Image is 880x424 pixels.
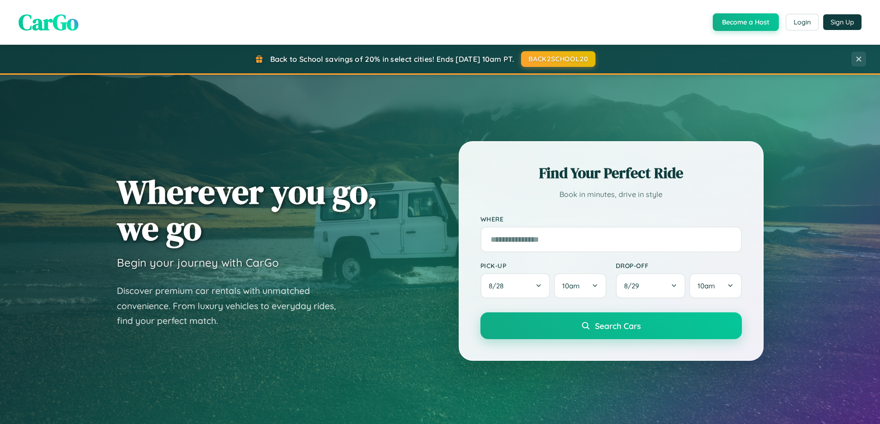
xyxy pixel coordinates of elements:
h1: Wherever you go, we go [117,173,377,246]
span: 10am [562,281,580,290]
span: 8 / 29 [624,281,643,290]
button: 8/28 [480,273,551,299]
button: 10am [554,273,606,299]
label: Where [480,215,742,223]
p: Book in minutes, drive in style [480,188,742,201]
label: Drop-off [616,262,742,269]
button: Sign Up [823,14,862,30]
button: 10am [689,273,741,299]
h3: Begin your journey with CarGo [117,256,279,269]
button: Search Cars [480,312,742,339]
label: Pick-up [480,262,607,269]
span: 8 / 28 [489,281,508,290]
button: 8/29 [616,273,686,299]
button: BACK2SCHOOL20 [521,51,595,67]
span: CarGo [18,7,79,37]
h2: Find Your Perfect Ride [480,163,742,183]
p: Discover premium car rentals with unmatched convenience. From luxury vehicles to everyday rides, ... [117,283,348,328]
span: Search Cars [595,321,641,331]
span: 10am [698,281,715,290]
span: Back to School savings of 20% in select cities! Ends [DATE] 10am PT. [270,54,514,64]
button: Login [786,14,819,30]
button: Become a Host [713,13,779,31]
